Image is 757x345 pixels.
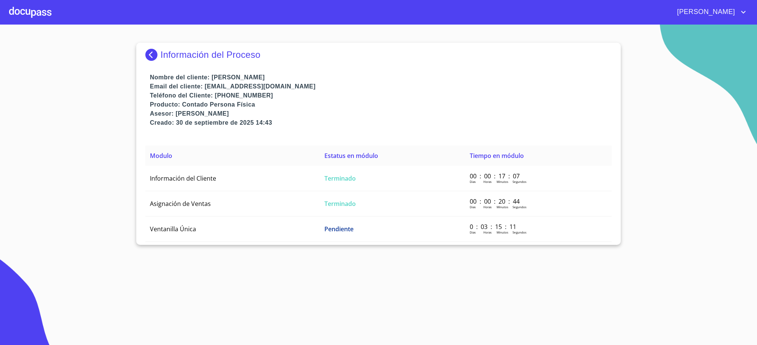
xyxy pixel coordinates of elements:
p: Dias [470,179,476,184]
p: Producto: Contado Persona Física [150,100,612,109]
p: Minutos [497,230,508,234]
span: Asignación de Ventas [150,200,211,208]
p: Minutos [497,179,508,184]
p: Segundos [512,205,526,209]
p: Horas [483,179,492,184]
p: Asesor: [PERSON_NAME] [150,109,612,118]
p: Información del Proceso [160,50,260,60]
p: 00 : 00 : 20 : 44 [470,197,521,206]
p: 0 : 03 : 15 : 11 [470,223,521,231]
p: Dias [470,230,476,234]
span: Tiempo en módulo [470,152,524,160]
p: Segundos [512,179,526,184]
span: Estatus en módulo [324,152,378,160]
p: 00 : 00 : 17 : 07 [470,172,521,180]
p: Horas [483,230,492,234]
p: Creado: 30 de septiembre de 2025 14:43 [150,118,612,127]
span: Información del Cliente [150,174,216,183]
p: Dias [470,205,476,209]
span: Ventanilla Única [150,225,196,233]
img: Docupass spot blue [145,49,160,61]
p: Teléfono del Cliente: [PHONE_NUMBER] [150,91,612,100]
p: Horas [483,205,492,209]
button: account of current user [671,6,748,18]
p: Email del cliente: [EMAIL_ADDRESS][DOMAIN_NAME] [150,82,612,91]
span: Terminado [324,200,356,208]
p: Segundos [512,230,526,234]
span: [PERSON_NAME] [671,6,739,18]
p: Minutos [497,205,508,209]
span: Terminado [324,174,356,183]
span: Modulo [150,152,172,160]
div: Información del Proceso [145,49,612,61]
p: Nombre del cliente: [PERSON_NAME] [150,73,612,82]
span: Pendiente [324,225,354,233]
